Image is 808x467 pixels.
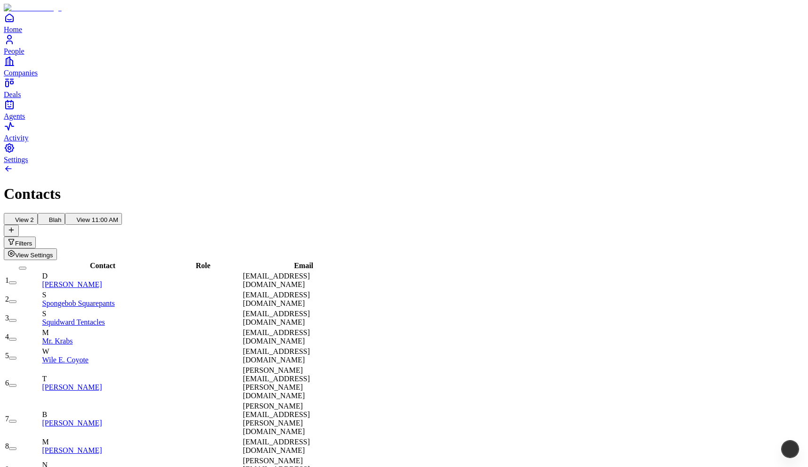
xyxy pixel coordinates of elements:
h1: Contacts [4,185,804,203]
span: Companies [4,69,38,77]
a: [PERSON_NAME] [42,446,102,454]
span: [PERSON_NAME][EMAIL_ADDRESS][PERSON_NAME][DOMAIN_NAME] [243,366,310,400]
a: Deals [4,77,804,98]
a: [PERSON_NAME] [42,280,102,288]
span: [EMAIL_ADDRESS][DOMAIN_NAME] [243,291,310,307]
span: Settings [4,156,28,164]
a: Mr. Krabs [42,337,73,345]
a: People [4,34,804,55]
a: Activity [4,121,804,142]
span: Home [4,25,22,33]
div: M [42,438,157,446]
button: Open natural language filter [4,237,36,248]
div: B [42,410,157,419]
button: Blah [38,213,65,225]
img: Item Brain Logo [4,4,62,12]
span: [PERSON_NAME][EMAIL_ADDRESS][PERSON_NAME][DOMAIN_NAME] [243,402,310,435]
div: S [42,310,157,318]
span: [EMAIL_ADDRESS][DOMAIN_NAME] [243,328,310,345]
span: Role [196,262,210,270]
button: View 2 [4,213,38,225]
a: Companies [4,56,804,77]
div: M [42,328,157,337]
span: [EMAIL_ADDRESS][DOMAIN_NAME] [243,438,310,454]
a: Squidward Tentacles [42,318,105,326]
span: 2 [5,295,9,303]
span: 7 [5,415,9,423]
span: 5 [5,352,9,360]
span: [EMAIL_ADDRESS][DOMAIN_NAME] [243,272,310,288]
span: Deals [4,90,21,98]
div: T [42,375,157,383]
span: Agents [4,112,25,120]
span: 3 [5,314,9,322]
a: [PERSON_NAME] [42,383,102,391]
a: [PERSON_NAME] [42,419,102,427]
span: [EMAIL_ADDRESS][DOMAIN_NAME] [243,310,310,326]
a: Home [4,12,804,33]
span: Email [294,262,313,270]
button: View Settings [4,248,57,260]
span: People [4,47,24,55]
div: W [42,347,157,356]
span: [EMAIL_ADDRESS][DOMAIN_NAME] [243,347,310,364]
a: Settings [4,142,804,164]
span: 8 [5,442,9,450]
span: Contact [90,262,115,270]
a: Agents [4,99,804,120]
span: View Settings [15,252,53,259]
a: Spongebob Squarepants [42,299,115,307]
span: Activity [4,134,28,142]
span: 4 [5,333,9,341]
a: Wile E. Coyote [42,356,89,364]
span: 1 [5,276,9,284]
div: D [42,272,157,280]
div: Open natural language filter [4,237,804,248]
span: 6 [5,379,9,387]
div: S [42,291,157,299]
button: View 11:00 AM [65,213,122,225]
